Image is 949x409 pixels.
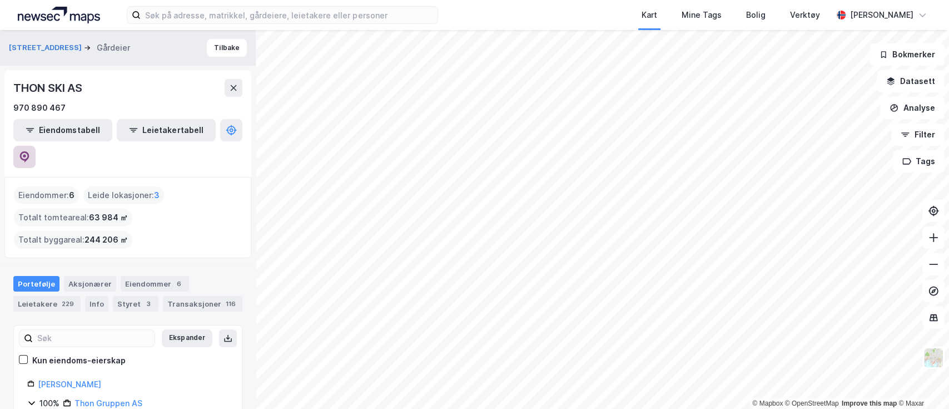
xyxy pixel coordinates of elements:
[89,211,128,224] span: 63 984 ㎡
[38,380,101,389] a: [PERSON_NAME]
[83,186,164,204] div: Leide lokasjoner :
[923,347,944,368] img: Z
[893,356,949,409] iframe: Chat Widget
[642,8,657,22] div: Kart
[223,298,238,309] div: 116
[842,400,897,407] a: Improve this map
[13,101,66,115] div: 970 890 467
[163,296,242,312] div: Transaksjoner
[74,398,142,408] a: Thon Gruppen AS
[869,43,945,66] button: Bokmerker
[790,8,820,22] div: Verktøy
[113,296,158,312] div: Styret
[117,119,216,141] button: Leietakertabell
[121,276,189,292] div: Eiendommer
[746,8,766,22] div: Bolig
[13,296,81,312] div: Leietakere
[33,330,155,347] input: Søk
[880,97,945,119] button: Analyse
[14,231,132,249] div: Totalt byggareal :
[32,354,126,367] div: Kun eiendoms-eierskap
[877,70,945,92] button: Datasett
[13,276,59,292] div: Portefølje
[97,41,130,55] div: Gårdeier
[207,39,247,57] button: Tilbake
[85,233,128,247] span: 244 206 ㎡
[850,8,913,22] div: [PERSON_NAME]
[785,400,839,407] a: OpenStreetMap
[682,8,722,22] div: Mine Tags
[85,296,108,312] div: Info
[891,124,945,146] button: Filter
[173,278,185,289] div: 6
[13,119,112,141] button: Eiendomstabell
[9,42,84,53] button: [STREET_ADDRESS]
[893,150,945,173] button: Tags
[141,7,438,23] input: Søk på adresse, matrikkel, gårdeiere, leietakere eller personer
[14,209,132,226] div: Totalt tomteareal :
[69,189,74,202] span: 6
[18,7,100,23] img: logo.a4113a55bc3d86da70a041830d287a7e.svg
[14,186,79,204] div: Eiendommer :
[752,400,783,407] a: Mapbox
[64,276,116,292] div: Aksjonærer
[162,329,212,347] button: Ekspander
[143,298,154,309] div: 3
[154,189,160,202] span: 3
[13,79,85,97] div: THON SKI AS
[59,298,76,309] div: 229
